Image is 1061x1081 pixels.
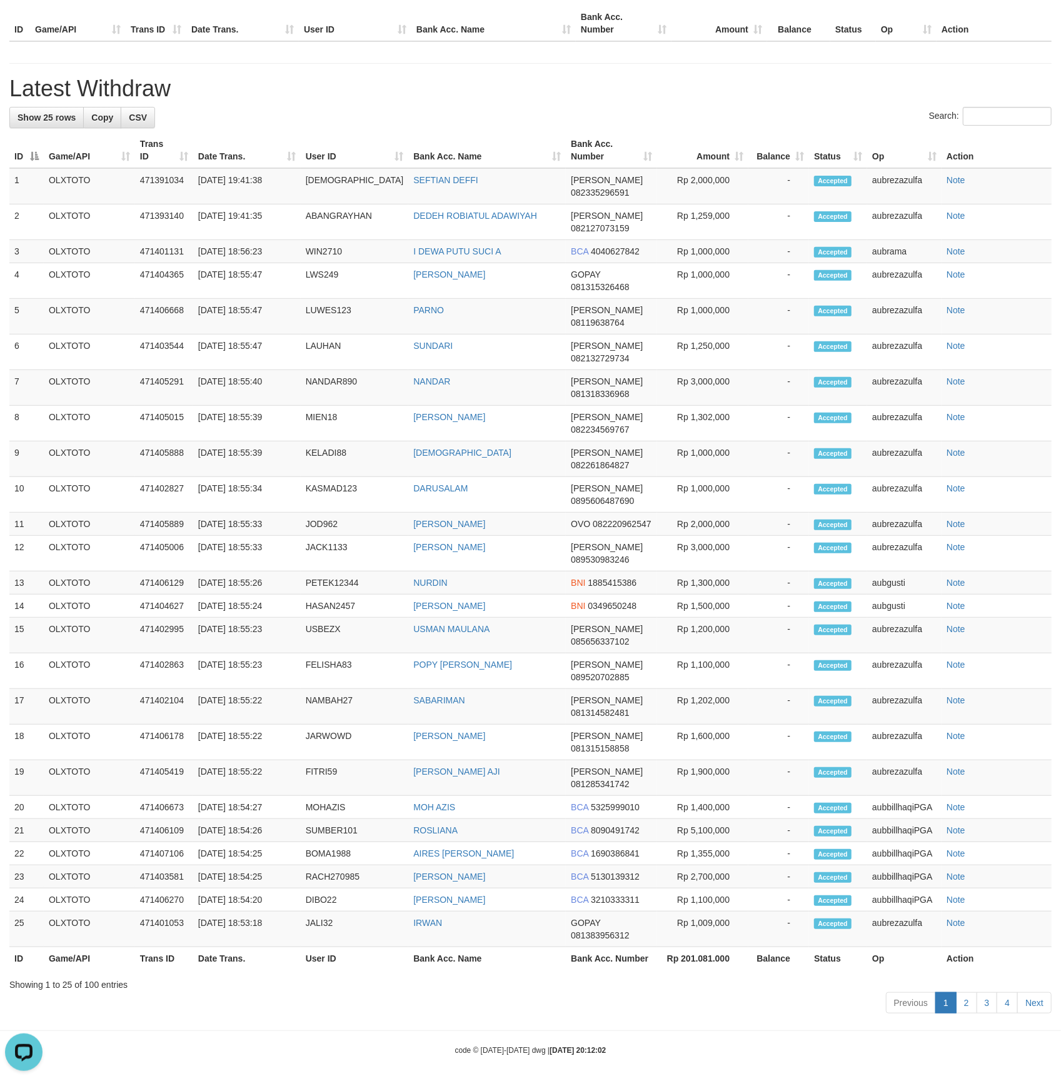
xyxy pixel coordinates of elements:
a: 3 [977,992,998,1013]
td: OLXTOTO [44,653,135,689]
td: aubrezazulfa [867,536,942,571]
td: aubrezazulfa [867,441,942,477]
a: [PERSON_NAME] [413,542,485,552]
td: 10 [9,477,44,513]
span: [PERSON_NAME] [571,448,643,458]
a: Note [947,695,965,705]
td: 11 [9,513,44,536]
th: Trans ID: activate to sort column ascending [135,133,193,168]
th: Status: activate to sort column ascending [809,133,867,168]
span: Copy 4040627842 to clipboard [591,246,640,256]
span: GOPAY [571,269,600,279]
td: Rp 1,000,000 [657,240,748,263]
td: OLXTOTO [44,334,135,370]
th: Amount [671,6,767,41]
td: 471402104 [135,689,193,725]
a: Note [947,660,965,670]
a: SABARIMAN [413,695,465,705]
td: aubrezazulfa [867,653,942,689]
td: 471405006 [135,536,193,571]
td: - [748,299,809,334]
span: Copy 0895606487690 to clipboard [571,496,634,506]
td: [DATE] 18:55:33 [193,513,301,536]
td: Rp 1,600,000 [657,725,748,760]
td: [DATE] 18:55:34 [193,477,301,513]
td: - [748,689,809,725]
span: Copy 081315158858 to clipboard [571,743,629,753]
td: OLXTOTO [44,618,135,653]
a: USMAN MAULANA [413,624,490,634]
td: 471393140 [135,204,193,240]
a: [PERSON_NAME] [413,895,485,905]
span: [PERSON_NAME] [571,305,643,315]
a: Note [947,412,965,422]
td: - [748,263,809,299]
a: Note [947,767,965,777]
span: [PERSON_NAME] [571,767,643,777]
td: 471402863 [135,653,193,689]
a: Note [947,341,965,351]
span: Copy 082127073159 to clipboard [571,223,629,233]
td: - [748,240,809,263]
td: aubrezazulfa [867,725,942,760]
span: Accepted [814,448,852,459]
th: User ID: activate to sort column ascending [301,133,409,168]
td: 471405291 [135,370,193,406]
td: 7 [9,370,44,406]
td: - [748,760,809,796]
a: SEFTIAN DEFFI [413,175,478,185]
th: Action [937,6,1052,41]
a: Note [947,519,965,529]
td: [DATE] 18:55:39 [193,406,301,441]
td: - [748,571,809,595]
td: OLXTOTO [44,725,135,760]
td: 18 [9,725,44,760]
td: KELADI88 [301,441,409,477]
th: Trans ID [126,6,186,41]
span: [PERSON_NAME] [571,175,643,185]
span: [PERSON_NAME] [571,695,643,705]
span: Copy 082261864827 to clipboard [571,460,629,470]
td: [DATE] 18:55:40 [193,370,301,406]
span: Accepted [814,767,852,778]
label: Search: [929,107,1052,126]
th: Op: activate to sort column ascending [867,133,942,168]
span: [PERSON_NAME] [571,341,643,351]
td: 471405015 [135,406,193,441]
td: 1 [9,168,44,204]
td: Rp 1,302,000 [657,406,748,441]
td: aubrezazulfa [867,299,942,334]
td: PETEK12344 [301,571,409,595]
a: DEDEH ROBIATUL ADAWIYAH [413,211,537,221]
a: Note [947,483,965,493]
a: Note [947,376,965,386]
td: [DATE] 19:41:38 [193,168,301,204]
span: Accepted [814,543,852,553]
span: Accepted [814,696,852,706]
td: aubrezazulfa [867,760,942,796]
th: Bank Acc. Name [411,6,576,41]
td: 471391034 [135,168,193,204]
input: Search: [963,107,1052,126]
td: 471406178 [135,725,193,760]
td: Rp 1,100,000 [657,653,748,689]
td: 5 [9,299,44,334]
td: 471404365 [135,263,193,299]
span: Copy 081314582481 to clipboard [571,708,629,718]
a: I DEWA PUTU SUCI A [413,246,501,256]
td: JOD962 [301,513,409,536]
td: - [748,725,809,760]
th: ID: activate to sort column descending [9,133,44,168]
td: ABANGRAYHAN [301,204,409,240]
td: OLXTOTO [44,263,135,299]
a: Note [947,895,965,905]
a: POPY [PERSON_NAME] [413,660,512,670]
td: OLXTOTO [44,406,135,441]
td: - [748,441,809,477]
td: HASAN2457 [301,595,409,618]
td: Rp 1,000,000 [657,299,748,334]
span: Copy 085656337102 to clipboard [571,636,629,646]
span: [PERSON_NAME] [571,542,643,552]
td: LUWES123 [301,299,409,334]
th: Bank Acc. Number: activate to sort column ascending [566,133,657,168]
